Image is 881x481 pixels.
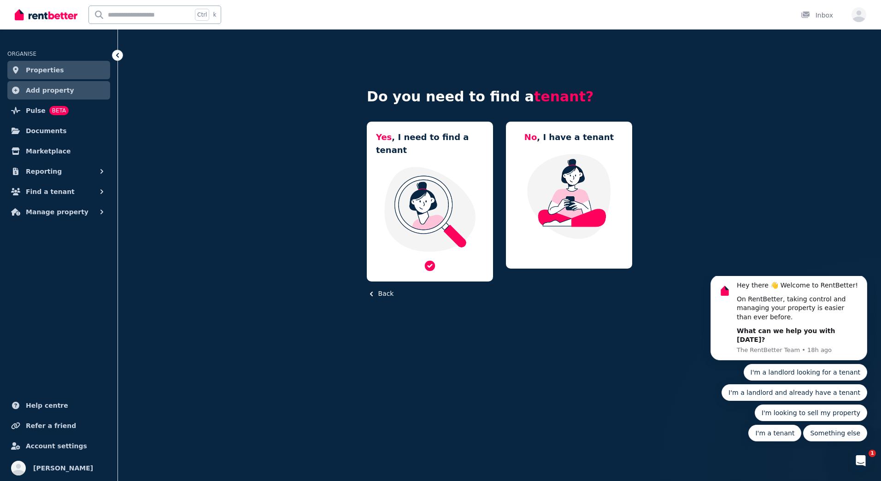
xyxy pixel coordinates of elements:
[26,65,64,76] span: Properties
[26,400,68,411] span: Help centre
[26,105,46,116] span: Pulse
[33,463,93,474] span: [PERSON_NAME]
[367,289,394,299] button: Back
[195,9,209,21] span: Ctrl
[7,61,110,79] a: Properties
[58,129,170,145] button: Quick reply: I'm looking to sell my property
[14,88,170,165] div: Quick reply options
[376,132,392,142] span: Yes
[15,8,77,22] img: RentBetter
[524,132,537,142] span: No
[7,203,110,221] button: Manage property
[26,166,62,177] span: Reporting
[25,108,170,125] button: Quick reply: I'm a landlord and already have a tenant
[367,88,632,105] h4: Do you need to find a
[7,101,110,120] a: PulseBETA
[40,5,164,69] div: Message content
[697,276,881,447] iframe: Intercom notifications message
[7,142,110,160] a: Marketplace
[7,81,110,100] a: Add property
[49,106,69,115] span: BETA
[869,450,876,457] span: 1
[7,162,110,181] button: Reporting
[40,19,164,46] div: On RentBetter, taking control and managing your property is easier than ever before.
[213,11,216,18] span: k
[524,131,614,144] h5: , I have a tenant
[26,146,70,157] span: Marketplace
[26,440,87,452] span: Account settings
[52,149,105,165] button: Quick reply: I'm a tenant
[376,166,484,252] img: I need a tenant
[7,182,110,201] button: Find a tenant
[40,70,164,78] p: Message from The RentBetter Team, sent 18h ago
[515,153,623,240] img: Manage my property
[7,51,36,57] span: ORGANISE
[534,88,593,105] span: tenant?
[26,85,74,96] span: Add property
[850,450,872,472] iframe: Intercom live chat
[801,11,833,20] div: Inbox
[40,5,164,14] div: Hey there 👋 Welcome to RentBetter!
[7,437,110,455] a: Account settings
[40,51,138,68] b: What can we help you with [DATE]?
[106,149,170,165] button: Quick reply: Something else
[26,186,75,197] span: Find a tenant
[26,125,67,136] span: Documents
[7,416,110,435] a: Refer a friend
[7,396,110,415] a: Help centre
[47,88,171,105] button: Quick reply: I'm a landlord looking for a tenant
[21,7,35,22] img: Profile image for The RentBetter Team
[7,122,110,140] a: Documents
[26,420,76,431] span: Refer a friend
[376,131,484,157] h5: , I need to find a tenant
[26,206,88,217] span: Manage property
